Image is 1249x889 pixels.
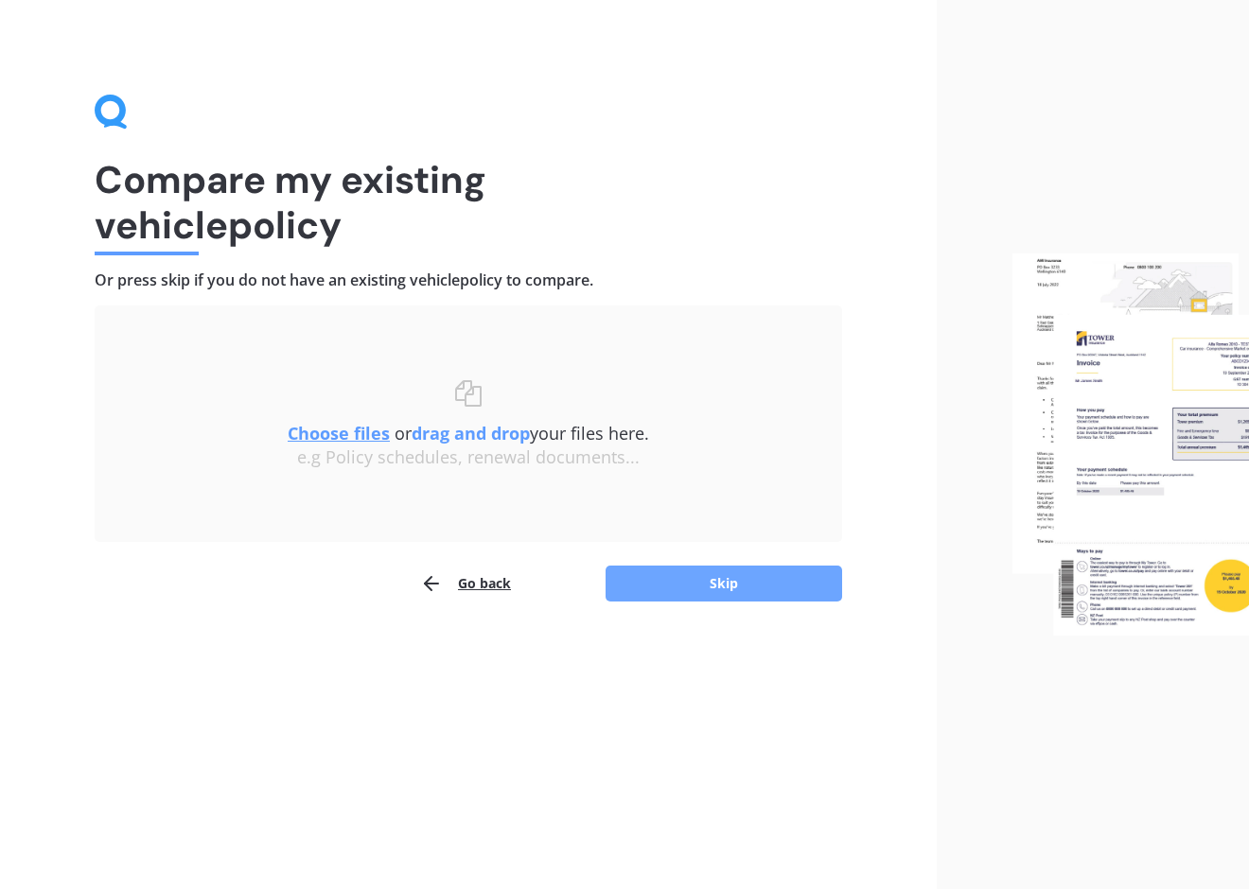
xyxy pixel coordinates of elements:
img: files.webp [1012,253,1249,636]
u: Choose files [288,422,390,444]
h4: Or press skip if you do not have an existing vehicle policy to compare. [95,270,842,290]
div: e.g Policy schedules, renewal documents... [132,447,804,468]
button: Skip [606,566,842,601]
button: Go back [420,565,511,602]
span: or your files here. [288,422,649,444]
b: drag and drop [412,422,530,444]
h1: Compare my existing vehicle policy [95,157,842,248]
